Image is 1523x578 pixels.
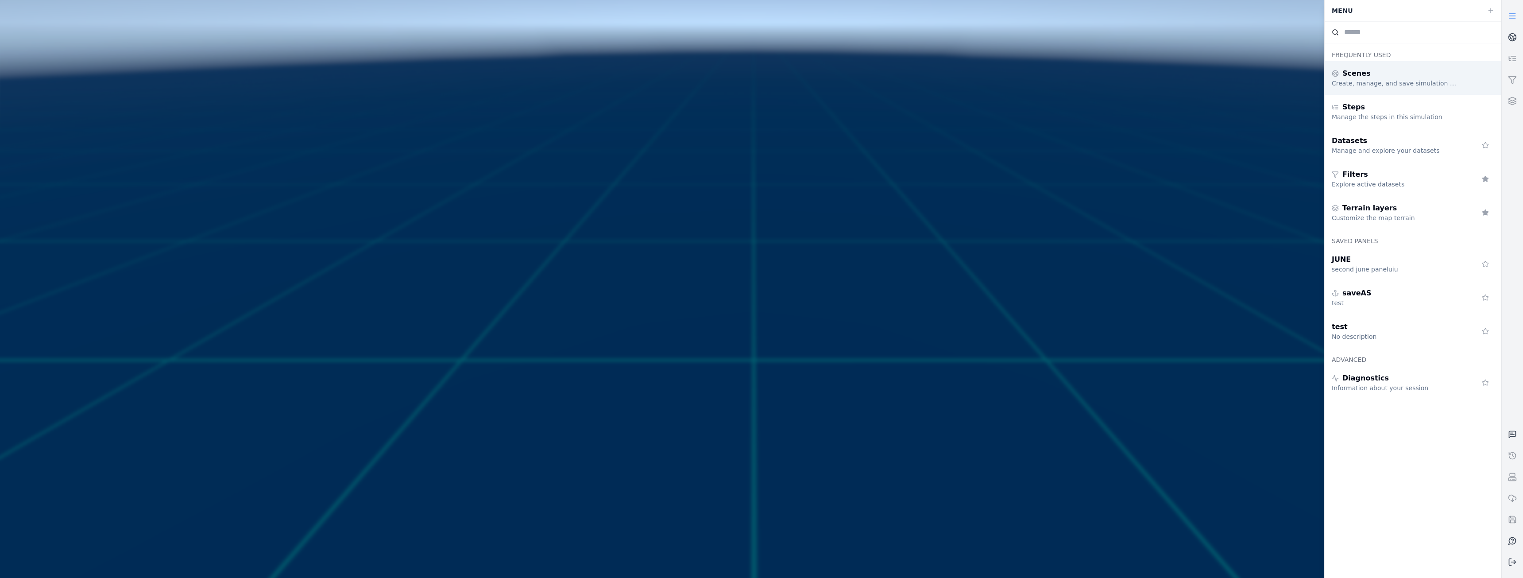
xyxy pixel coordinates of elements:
div: Saved panels [1325,229,1501,247]
div: Information about your session [1332,384,1459,392]
div: Explore active datasets [1332,180,1459,189]
div: Manage the steps in this simulation [1332,112,1459,121]
div: Menu [1326,2,1482,19]
span: Datasets [1332,136,1367,146]
div: Advanced [1325,348,1501,366]
span: Steps [1342,102,1365,112]
span: Filters [1342,169,1368,180]
div: Create, manage, and save simulation scenes [1332,79,1459,88]
div: test [1332,299,1459,307]
div: No description [1332,332,1459,341]
div: Customize the map terrain [1332,213,1459,222]
span: Scenes [1342,68,1371,79]
div: Manage and explore your datasets [1332,146,1459,155]
span: Terrain layers [1342,203,1397,213]
div: Frequently Used [1325,43,1501,61]
div: second june paneluiu [1332,265,1459,274]
span: Diagnostics [1342,373,1389,384]
span: test [1332,322,1348,332]
span: JUNE [1332,254,1351,265]
span: saveAS [1342,288,1372,299]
